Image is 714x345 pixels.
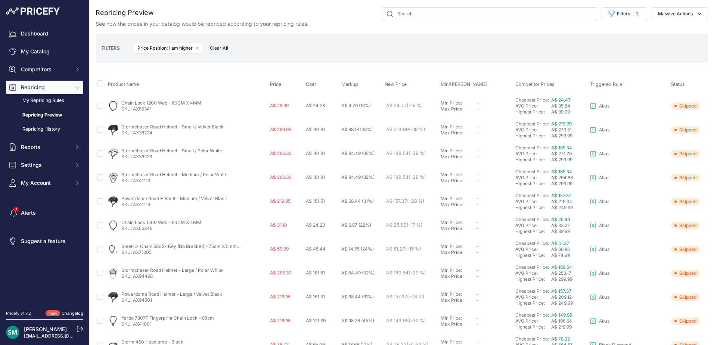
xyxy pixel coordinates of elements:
[409,270,426,276] span: (-29 %)
[121,243,252,249] a: Steel-O-Chain 5805k Key (No Bracket) - 75cm X 5mm / Black
[515,300,545,306] a: Highest Price:
[409,127,425,132] span: (-19 %)
[476,148,479,153] span: -
[96,20,308,28] p: See how the prices in your catalog would be repriced according to your repricing rules.
[121,100,201,106] a: Chain Lock 1200 Web - 60CM X 4MM
[599,294,609,300] p: Abus
[385,81,407,87] span: New Price
[121,106,152,112] a: SKU: AX56341
[551,175,587,181] div: A$ 264.88
[386,294,425,299] span: A$ 157.37
[382,7,597,20] input: Search
[121,202,150,207] a: SKU: AX41116
[476,196,479,201] span: -
[476,202,479,207] span: -
[515,252,545,258] a: Highest Price:
[407,294,425,299] span: (-28 %)
[341,198,374,204] span: A$ 68.44 (31%)
[121,154,152,159] a: SKU: AX38226
[21,143,70,151] span: Reports
[441,81,488,87] span: Min/[PERSON_NAME]
[441,172,476,178] div: Min Price:
[409,318,426,323] span: (-32 %)
[515,181,545,186] a: Highest Price:
[270,174,292,180] span: A$ 266.30
[515,276,545,282] a: Highest Price:
[121,220,201,225] a: Chain Lock 1500 Web - 60CM X 4MM
[441,130,476,136] div: Max Price:
[515,127,551,133] div: AVG Price:
[551,217,570,222] a: A$ 25.89
[306,246,326,252] span: A$ 45.44
[515,264,549,270] a: Cheapest Price:
[441,124,476,130] div: Min Price:
[551,288,571,294] a: A$ 157.37
[515,336,549,342] a: Cheapest Price:
[551,246,587,252] div: A$ 66.86
[551,133,572,139] span: A$ 299.99
[590,199,609,205] a: Abus
[590,246,609,252] a: Abus
[515,229,545,234] a: Highest Price:
[206,44,232,52] span: Clear All
[476,291,479,297] span: -
[551,97,571,103] span: A$ 24.47
[407,198,425,204] span: (-28 %)
[671,293,700,301] span: Skipped
[341,270,375,276] span: A$ 84.49 (32%)
[590,318,609,324] a: Abus
[306,127,325,132] span: A$ 181.81
[441,178,476,184] div: Max Price:
[671,270,700,277] span: Skipped
[551,157,572,162] span: A$ 299.99
[476,321,479,327] span: -
[6,140,83,154] button: Reports
[306,103,325,108] span: A$ 24.23
[551,312,572,318] span: A$ 149.95
[551,169,572,174] a: A$ 189.54
[441,339,476,345] div: Min Price:
[551,193,571,198] a: A$ 157.37
[441,267,476,273] div: Min Price:
[515,145,549,150] a: Cheapest Price:
[671,198,700,205] span: Skipped
[476,154,479,159] span: -
[121,273,153,279] a: SKU: AX94498
[551,181,572,186] span: A$ 299.99
[515,199,551,205] div: AVG Price:
[551,109,570,115] span: A$ 39.99
[590,103,609,109] a: Abus
[633,10,641,18] span: 1
[341,150,375,156] span: A$ 84.49 (32%)
[121,321,152,327] a: SKU: AX41001
[441,148,476,154] div: Min Price:
[476,315,479,321] span: -
[515,223,551,229] div: AVG Price:
[551,229,570,234] span: A$ 39.99
[515,324,545,330] a: Highest Price:
[386,318,426,323] span: A$ 149.95
[599,127,609,133] p: Abus
[476,220,479,225] span: -
[270,150,292,156] span: A$ 266.30
[590,151,609,157] a: Abus
[551,336,570,342] span: A$ 78.22
[476,226,479,231] span: -
[476,273,479,279] span: -
[121,267,223,273] a: Stormchaser Road Helmet - Large / Polar White
[590,127,609,133] a: Abus
[476,124,479,130] span: -
[441,196,476,202] div: Min Price:
[121,249,152,255] a: SKU: AX71205
[551,270,587,276] div: A$ 253.17
[515,175,551,181] div: AVG Price:
[386,222,423,228] span: A$ 25.89
[599,151,609,157] p: Abus
[515,205,545,210] a: Highest Price:
[386,150,426,156] span: A$ 189.54
[551,145,572,150] a: A$ 189.54
[551,199,587,205] div: A$ 219.34
[341,222,371,228] span: A$ 6.87 (22%)
[441,249,476,255] div: Max Price:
